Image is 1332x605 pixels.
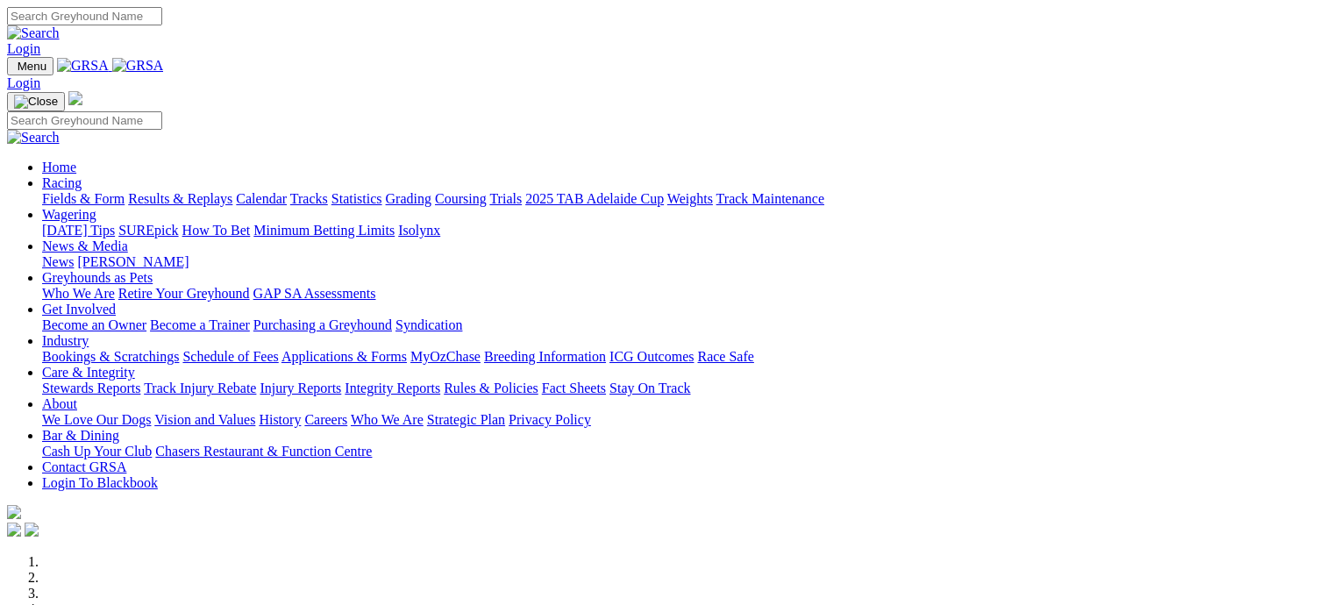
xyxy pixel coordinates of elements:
[77,254,189,269] a: [PERSON_NAME]
[42,160,76,174] a: Home
[7,75,40,90] a: Login
[253,286,376,301] a: GAP SA Assessments
[150,317,250,332] a: Become a Trainer
[7,505,21,519] img: logo-grsa-white.png
[42,223,115,238] a: [DATE] Tips
[25,523,39,537] img: twitter.svg
[144,381,256,395] a: Track Injury Rebate
[7,57,53,75] button: Toggle navigation
[14,95,58,109] img: Close
[7,7,162,25] input: Search
[42,459,126,474] a: Contact GRSA
[395,317,462,332] a: Syndication
[259,412,301,427] a: History
[7,111,162,130] input: Search
[697,349,753,364] a: Race Safe
[304,412,347,427] a: Careers
[42,191,125,206] a: Fields & Form
[42,381,1325,396] div: Care & Integrity
[42,223,1325,238] div: Wagering
[42,191,1325,207] div: Racing
[489,191,522,206] a: Trials
[42,475,158,490] a: Login To Blackbook
[351,412,424,427] a: Who We Are
[410,349,481,364] a: MyOzChase
[18,60,46,73] span: Menu
[155,444,372,459] a: Chasers Restaurant & Function Centre
[42,412,151,427] a: We Love Our Dogs
[542,381,606,395] a: Fact Sheets
[42,396,77,411] a: About
[68,91,82,105] img: logo-grsa-white.png
[42,317,1325,333] div: Get Involved
[154,412,255,427] a: Vision and Values
[444,381,538,395] a: Rules & Policies
[484,349,606,364] a: Breeding Information
[7,130,60,146] img: Search
[7,41,40,56] a: Login
[42,317,146,332] a: Become an Owner
[345,381,440,395] a: Integrity Reports
[42,412,1325,428] div: About
[427,412,505,427] a: Strategic Plan
[609,381,690,395] a: Stay On Track
[435,191,487,206] a: Coursing
[42,207,96,222] a: Wagering
[509,412,591,427] a: Privacy Policy
[667,191,713,206] a: Weights
[42,254,1325,270] div: News & Media
[42,349,179,364] a: Bookings & Scratchings
[281,349,407,364] a: Applications & Forms
[42,444,152,459] a: Cash Up Your Club
[609,349,694,364] a: ICG Outcomes
[525,191,664,206] a: 2025 TAB Adelaide Cup
[7,523,21,537] img: facebook.svg
[260,381,341,395] a: Injury Reports
[253,317,392,332] a: Purchasing a Greyhound
[42,286,115,301] a: Who We Are
[112,58,164,74] img: GRSA
[57,58,109,74] img: GRSA
[42,238,128,253] a: News & Media
[182,349,278,364] a: Schedule of Fees
[7,25,60,41] img: Search
[118,286,250,301] a: Retire Your Greyhound
[42,333,89,348] a: Industry
[42,286,1325,302] div: Greyhounds as Pets
[128,191,232,206] a: Results & Replays
[42,175,82,190] a: Racing
[118,223,178,238] a: SUREpick
[253,223,395,238] a: Minimum Betting Limits
[182,223,251,238] a: How To Bet
[42,365,135,380] a: Care & Integrity
[42,254,74,269] a: News
[290,191,328,206] a: Tracks
[42,270,153,285] a: Greyhounds as Pets
[7,92,65,111] button: Toggle navigation
[42,302,116,317] a: Get Involved
[236,191,287,206] a: Calendar
[386,191,431,206] a: Grading
[331,191,382,206] a: Statistics
[42,428,119,443] a: Bar & Dining
[716,191,824,206] a: Track Maintenance
[398,223,440,238] a: Isolynx
[42,444,1325,459] div: Bar & Dining
[42,381,140,395] a: Stewards Reports
[42,349,1325,365] div: Industry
